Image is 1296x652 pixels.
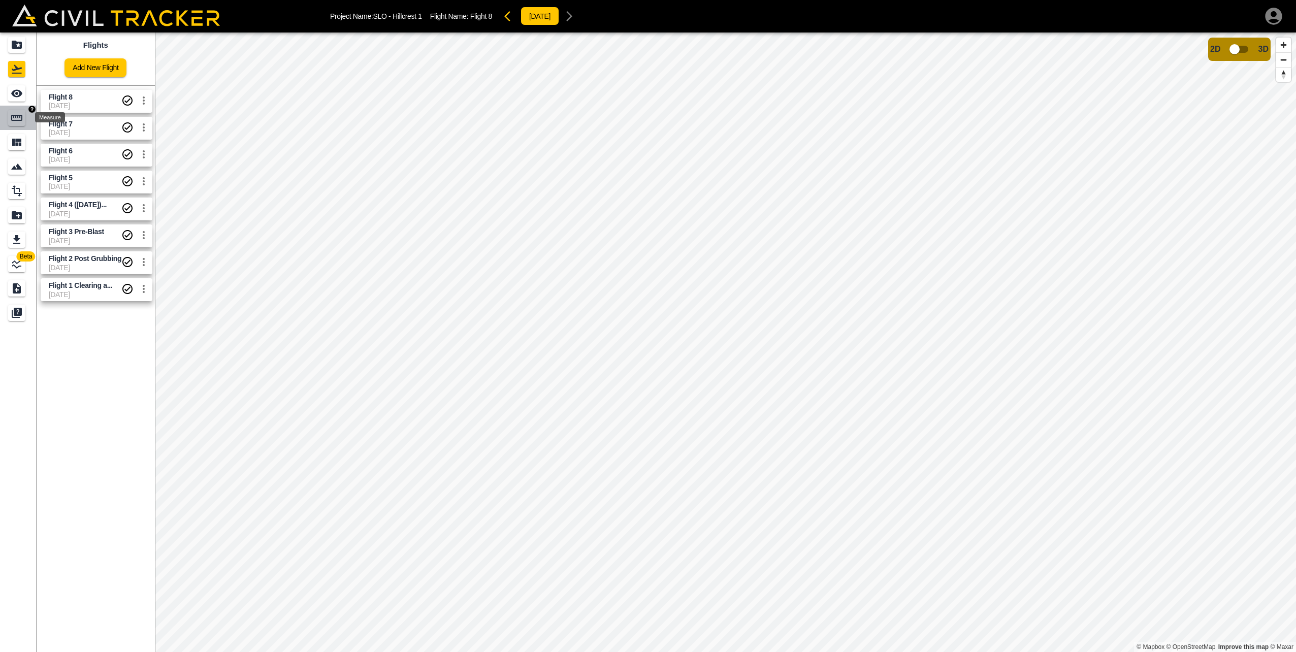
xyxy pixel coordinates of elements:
[1167,643,1216,650] a: OpenStreetMap
[1218,643,1269,650] a: Map feedback
[35,112,65,122] div: Measure
[155,32,1296,652] canvas: Map
[12,5,220,26] img: Civil Tracker
[470,12,492,20] span: Flight 8
[1276,38,1291,52] button: Zoom in
[1270,643,1293,650] a: Maxar
[521,7,559,25] button: [DATE]
[1258,45,1269,54] span: 3D
[330,12,422,20] p: Project Name: SLO - Hillcrest 1
[1210,45,1220,54] span: 2D
[1276,67,1291,82] button: Reset bearing to north
[1276,52,1291,67] button: Zoom out
[1137,643,1164,650] a: Mapbox
[430,12,492,20] p: Flight Name:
